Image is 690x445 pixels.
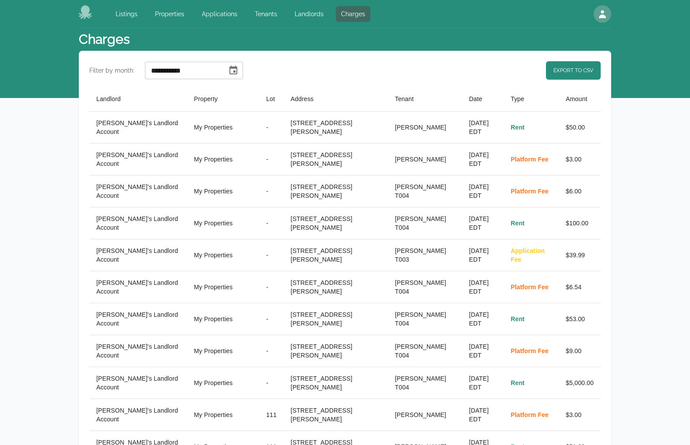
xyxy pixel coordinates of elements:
th: [PERSON_NAME]'s Landlord Account [89,399,187,431]
td: $9.00 [559,335,601,367]
span: Platform Fee [510,347,549,354]
th: [DATE] EDT [462,175,503,207]
th: [DATE] EDT [462,335,503,367]
th: [PERSON_NAME] T004 [388,335,462,367]
th: Landlord [89,87,187,112]
th: [PERSON_NAME] T004 [388,303,462,335]
th: [STREET_ADDRESS][PERSON_NAME] [284,144,388,175]
th: [DATE] EDT [462,271,503,303]
span: Platform Fee [510,284,549,291]
th: [DATE] EDT [462,303,503,335]
span: Platform Fee [510,411,549,418]
th: - [259,207,284,239]
th: [PERSON_NAME] T004 [388,207,462,239]
h1: Charges [79,32,130,47]
a: Tenants [250,6,282,22]
th: [PERSON_NAME] T003 [388,239,462,271]
span: Application Fee [510,247,545,263]
span: Rent [510,220,525,227]
th: 111 [259,399,284,431]
th: [STREET_ADDRESS][PERSON_NAME] [284,335,388,367]
th: [DATE] EDT [462,399,503,431]
th: [PERSON_NAME]'s Landlord Account [89,367,187,399]
th: Address [284,87,388,112]
td: $50.00 [559,112,601,144]
th: [STREET_ADDRESS][PERSON_NAME] [284,271,388,303]
th: Amount [559,87,601,112]
th: - [259,239,284,271]
th: [DATE] EDT [462,239,503,271]
a: Properties [150,6,190,22]
th: [STREET_ADDRESS][PERSON_NAME] [284,399,388,431]
th: Tenant [388,87,462,112]
td: $3.00 [559,399,601,431]
th: - [259,271,284,303]
th: My Properties [187,399,259,431]
th: [STREET_ADDRESS][PERSON_NAME] [284,239,388,271]
th: [STREET_ADDRESS][PERSON_NAME] [284,175,388,207]
th: My Properties [187,335,259,367]
th: [PERSON_NAME]'s Landlord Account [89,271,187,303]
td: $100.00 [559,207,601,239]
th: - [259,335,284,367]
th: My Properties [187,144,259,175]
th: My Properties [187,271,259,303]
a: Landlords [289,6,329,22]
th: Property [187,87,259,112]
span: Rent [510,315,525,322]
td: $53.00 [559,303,601,335]
a: Listings [110,6,143,22]
th: My Properties [187,239,259,271]
td: $6.54 [559,271,601,303]
button: Choose date, selected date is Aug 1, 2025 [225,62,242,79]
th: My Properties [187,303,259,335]
a: Applications [197,6,243,22]
th: [PERSON_NAME] [388,112,462,144]
a: Charges [336,6,370,22]
th: [PERSON_NAME]'s Landlord Account [89,175,187,207]
label: Filter by month: [89,66,134,75]
th: - [259,303,284,335]
th: [STREET_ADDRESS][PERSON_NAME] [284,367,388,399]
th: [STREET_ADDRESS][PERSON_NAME] [284,207,388,239]
th: [PERSON_NAME]'s Landlord Account [89,207,187,239]
th: [PERSON_NAME] T004 [388,367,462,399]
th: [DATE] EDT [462,112,503,144]
th: My Properties [187,175,259,207]
th: Type [503,87,559,112]
th: - [259,112,284,144]
span: Rent [510,379,525,386]
th: [DATE] EDT [462,144,503,175]
td: $5,000.00 [559,367,601,399]
th: My Properties [187,367,259,399]
span: Platform Fee [510,156,549,163]
th: [PERSON_NAME] [388,144,462,175]
th: [PERSON_NAME] [388,399,462,431]
th: [PERSON_NAME]'s Landlord Account [89,239,187,271]
th: My Properties [187,207,259,239]
th: - [259,144,284,175]
th: [STREET_ADDRESS][PERSON_NAME] [284,112,388,144]
th: [PERSON_NAME]'s Landlord Account [89,303,187,335]
th: [DATE] EDT [462,207,503,239]
th: [PERSON_NAME]'s Landlord Account [89,335,187,367]
td: $6.00 [559,175,601,207]
th: [DATE] EDT [462,367,503,399]
th: - [259,175,284,207]
span: Rent [510,124,525,131]
th: [STREET_ADDRESS][PERSON_NAME] [284,303,388,335]
th: [PERSON_NAME]'s Landlord Account [89,144,187,175]
td: $3.00 [559,144,601,175]
td: $39.99 [559,239,601,271]
th: [PERSON_NAME]'s Landlord Account [89,112,187,144]
th: - [259,367,284,399]
th: Lot [259,87,284,112]
th: [PERSON_NAME] T004 [388,271,462,303]
th: My Properties [187,112,259,144]
th: Date [462,87,503,112]
span: Platform Fee [510,188,549,195]
th: [PERSON_NAME] T004 [388,175,462,207]
a: Export to CSV [546,61,601,80]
